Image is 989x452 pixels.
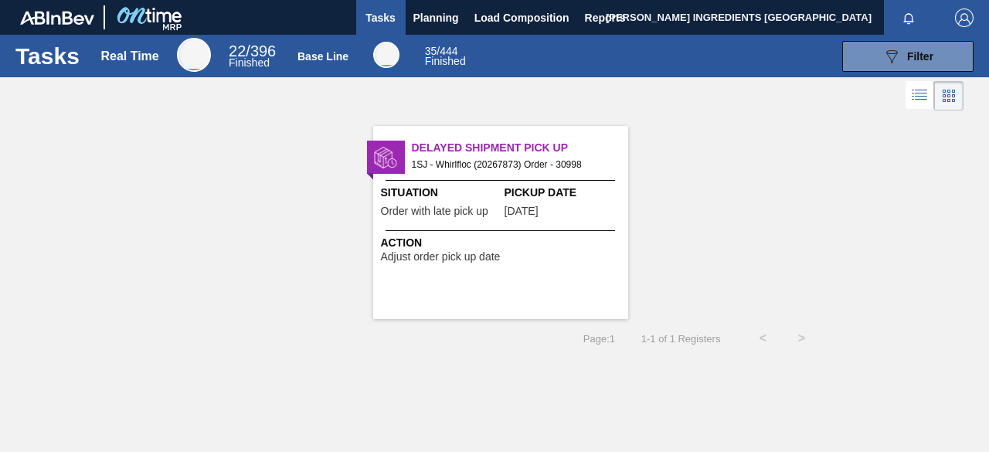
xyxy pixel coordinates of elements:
[474,8,569,27] span: Load Composition
[934,81,964,110] div: Card Vision
[583,333,615,345] span: Page : 1
[381,206,488,217] span: Order with late pick up
[297,50,348,63] div: Base Line
[906,81,934,110] div: List Vision
[381,251,501,263] span: Adjust order pick up date
[638,333,720,345] span: 1 - 1 of 1 Registers
[412,156,616,173] span: 1SJ - Whirlfloc (20267873) Order - 30998
[364,8,398,27] span: Tasks
[425,45,437,57] span: 35
[743,319,782,358] button: <
[20,11,94,25] img: TNhmsLtSVTkK8tSr43FrP2fwEKptu5GPRR3wAAAABJRU5ErkJggg==
[15,47,80,65] h1: Tasks
[177,38,211,72] div: Real Time
[374,146,397,169] img: status
[955,8,974,27] img: Logout
[373,42,399,68] div: Base Line
[229,56,270,69] span: Finished
[842,41,974,72] button: Filter
[907,50,933,63] span: Filter
[412,140,628,156] span: Delayed Shipment Pick Up
[884,7,933,29] button: Notifications
[381,235,624,251] span: Action
[425,45,458,57] span: / 444
[413,8,459,27] span: Planning
[505,185,624,201] span: Pickup Date
[229,45,276,68] div: Real Time
[585,8,626,27] span: Reports
[425,55,466,67] span: Finished
[229,42,246,59] span: 22
[782,319,821,358] button: >
[100,49,158,63] div: Real Time
[381,185,501,201] span: Situation
[229,42,276,59] span: / 396
[425,46,466,66] div: Base Line
[505,206,539,217] span: 08/23/2025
